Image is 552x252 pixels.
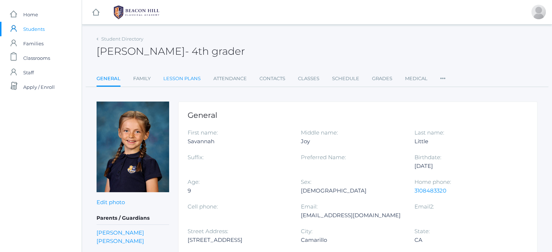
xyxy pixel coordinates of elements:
[97,46,245,57] h2: [PERSON_NAME]
[97,199,125,206] a: Edit photo
[531,5,546,19] div: Alison Little
[188,137,290,146] div: Savannah
[213,71,247,86] a: Attendance
[188,154,204,161] label: Suffix:
[414,162,517,170] div: [DATE]
[188,129,218,136] label: First name:
[414,187,446,194] a: 3108483320
[188,178,200,185] label: Age:
[405,71,428,86] a: Medical
[23,80,55,94] span: Apply / Enroll
[97,71,120,87] a: General
[188,111,528,119] h1: General
[188,236,290,244] div: [STREET_ADDRESS]
[188,186,290,195] div: 9
[259,71,285,86] a: Contacts
[23,7,38,22] span: Home
[301,178,311,185] label: Sex:
[414,228,430,235] label: State:
[301,228,312,235] label: City:
[185,45,245,57] span: - 4th grader
[301,154,346,161] label: Preferred Name:
[301,203,318,210] label: Email:
[414,203,434,210] label: Email2:
[97,212,169,224] h5: Parents / Guardians
[97,237,144,245] a: [PERSON_NAME]
[101,36,143,42] a: Student Directory
[332,71,359,86] a: Schedule
[414,236,517,244] div: CA
[163,71,201,86] a: Lesson Plans
[301,236,403,244] div: Camarillo
[133,71,151,86] a: Family
[414,137,517,146] div: Little
[372,71,392,86] a: Grades
[23,51,50,65] span: Classrooms
[414,129,444,136] label: Last name:
[97,102,169,192] img: Savannah Little
[414,154,441,161] label: Birthdate:
[301,211,403,220] div: [EMAIL_ADDRESS][DOMAIN_NAME]
[23,22,45,36] span: Students
[23,65,34,80] span: Staff
[301,137,403,146] div: Joy
[188,228,228,235] label: Street Address:
[298,71,319,86] a: Classes
[301,186,403,195] div: [DEMOGRAPHIC_DATA]
[109,3,164,21] img: 1_BHCALogos-05.png
[97,228,144,237] a: [PERSON_NAME]
[188,203,218,210] label: Cell phone:
[301,129,338,136] label: Middle name:
[23,36,44,51] span: Families
[414,178,451,185] label: Home phone:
